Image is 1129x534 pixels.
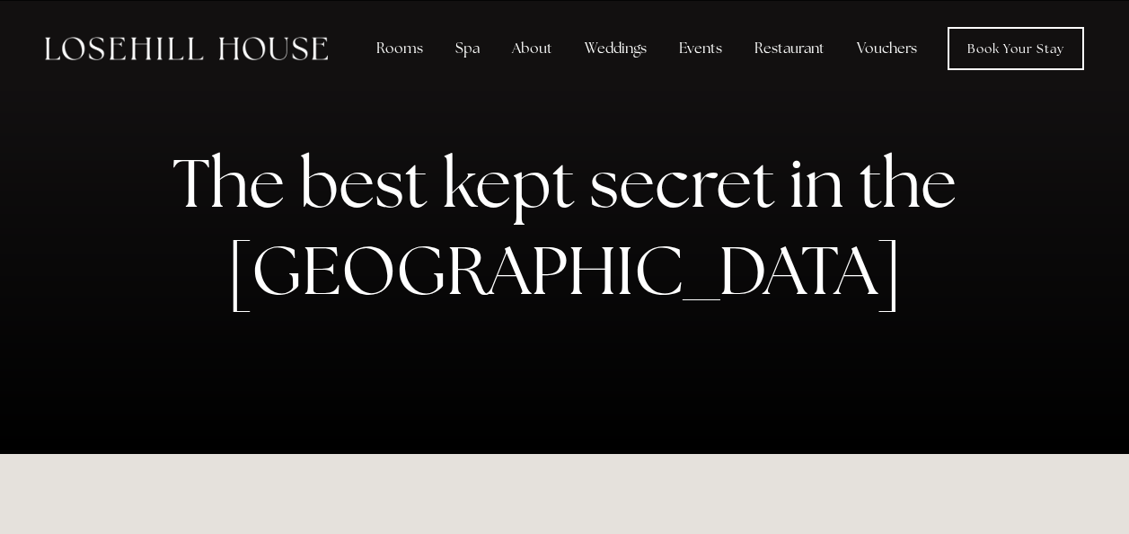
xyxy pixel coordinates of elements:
[45,37,328,60] img: Losehill House
[570,31,661,67] div: Weddings
[498,31,567,67] div: About
[948,27,1084,70] a: Book Your Stay
[172,138,971,315] strong: The best kept secret in the [GEOGRAPHIC_DATA]
[740,31,839,67] div: Restaurant
[665,31,736,67] div: Events
[362,31,437,67] div: Rooms
[842,31,931,67] a: Vouchers
[441,31,494,67] div: Spa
